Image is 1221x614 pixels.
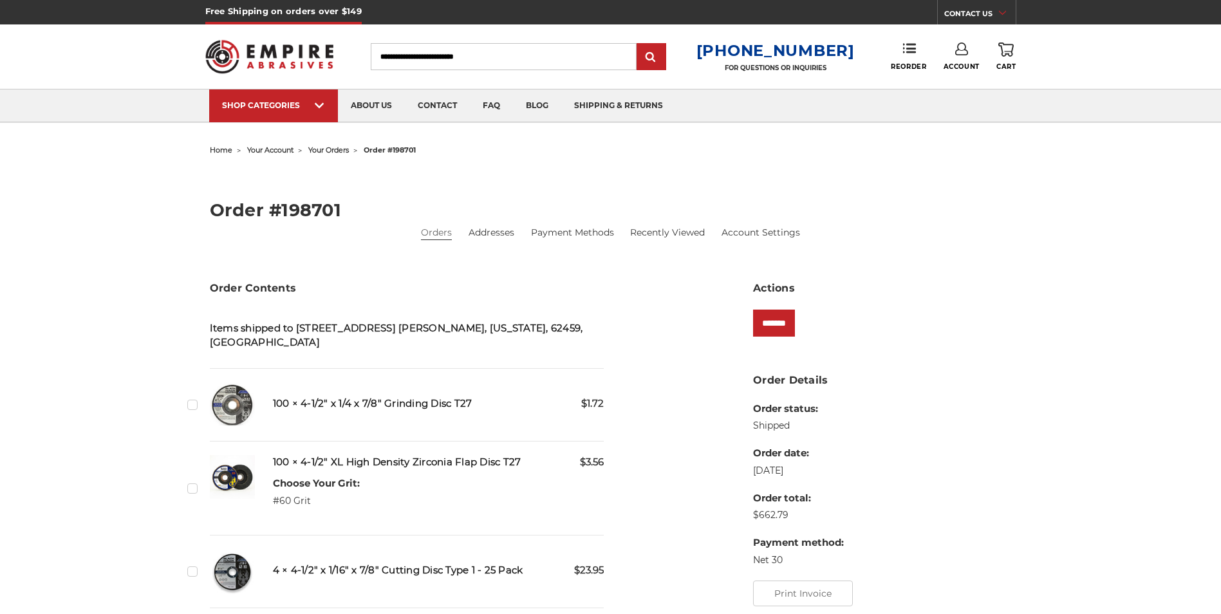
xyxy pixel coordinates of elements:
[405,89,470,122] a: contact
[273,494,360,508] dd: #60 Grit
[944,62,980,71] span: Account
[273,396,604,411] h5: 100 × 4-1/2" x 1/4 x 7/8" Grinding Disc T27
[753,402,844,416] dt: Order status:
[580,455,604,470] span: $3.56
[753,535,844,550] dt: Payment method:
[753,554,844,567] dd: Net 30
[574,563,604,578] span: $23.95
[891,42,926,70] a: Reorder
[308,145,349,154] a: your orders
[722,226,800,239] a: Account Settings
[364,145,416,154] span: order #198701
[581,396,604,411] span: $1.72
[338,89,405,122] a: about us
[753,373,1011,388] h3: Order Details
[638,44,664,70] input: Submit
[513,89,561,122] a: blog
[753,581,853,606] button: Print Invoice
[469,226,514,239] a: Addresses
[753,464,844,478] dd: [DATE]
[273,563,604,578] h5: 4 × 4-1/2" x 1/16" x 7/8" Cutting Disc Type 1 - 25 Pack
[247,145,294,154] a: your account
[561,89,676,122] a: shipping & returns
[753,446,844,461] dt: Order date:
[210,281,604,296] h3: Order Contents
[210,145,232,154] a: home
[696,64,855,72] p: FOR QUESTIONS OR INQUIRIES
[273,455,604,470] h5: 100 × 4-1/2" XL High Density Zirconia Flap Disc T27
[753,508,844,522] dd: $662.79
[273,476,360,491] dt: Choose Your Grit:
[891,62,926,71] span: Reorder
[210,549,255,594] img: 4-1/2" x 1/16" x 7/8" Cutting Disc Type 1 - 25 Pack
[470,89,513,122] a: faq
[696,41,855,60] a: [PHONE_NUMBER]
[630,226,705,239] a: Recently Viewed
[205,32,334,82] img: Empire Abrasives
[531,226,614,239] a: Payment Methods
[753,419,844,433] dd: Shipped
[210,201,1012,219] h2: Order #198701
[753,281,1011,296] h3: Actions
[996,62,1016,71] span: Cart
[996,42,1016,71] a: Cart
[222,100,325,110] div: SHOP CATEGORIES
[210,382,255,427] img: BHA grinding wheels for 4.5 inch angle grinder
[421,226,452,239] a: Orders
[944,6,1016,24] a: CONTACT US
[210,321,604,350] h5: Items shipped to [STREET_ADDRESS] [PERSON_NAME], [US_STATE], 62459, [GEOGRAPHIC_DATA]
[210,455,255,500] img: 4-1/2" XL High Density Zirconia Flap Disc T27
[753,491,844,506] dt: Order total:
